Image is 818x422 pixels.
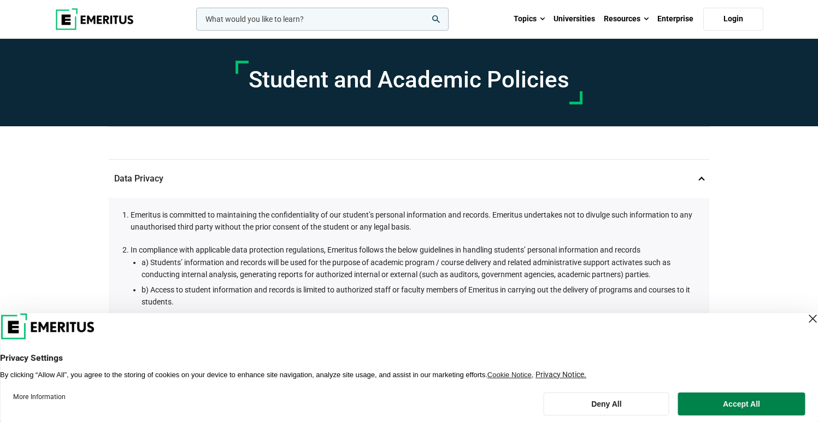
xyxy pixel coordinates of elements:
li: Emeritus is committed to maintaining the confidentiality of our student’s personal information an... [131,209,698,233]
p: Data Privacy [109,160,709,198]
li: a) Students’ information and records will be used for the purpose of academic program / course de... [142,256,698,281]
li: In compliance with applicable data protection regulations, Emeritus follows the below guidelines ... [131,244,698,308]
h1: Student and Academic Policies [249,66,569,93]
a: Login [703,8,763,31]
li: b) Access to student information and records is limited to authorized staff or faculty members of... [142,284,698,308]
input: woocommerce-product-search-field-0 [196,8,449,31]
